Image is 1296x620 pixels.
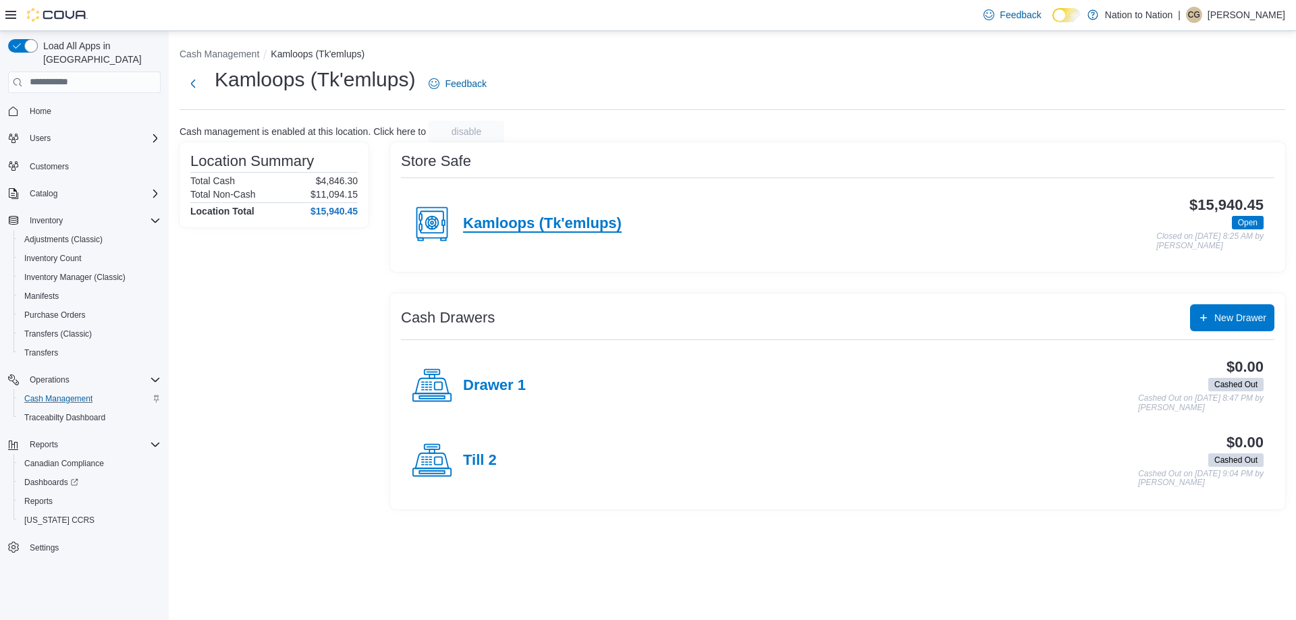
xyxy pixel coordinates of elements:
[13,511,166,530] button: [US_STATE] CCRS
[24,159,74,175] a: Customers
[19,307,91,323] a: Purchase Orders
[180,70,207,97] button: Next
[13,268,166,287] button: Inventory Manager (Classic)
[1156,232,1264,250] p: Closed on [DATE] 8:25 AM by [PERSON_NAME]
[19,512,100,528] a: [US_STATE] CCRS
[190,153,314,169] h3: Location Summary
[24,253,82,264] span: Inventory Count
[429,121,504,142] button: disable
[19,250,161,266] span: Inventory Count
[463,377,526,395] h4: Drawer 1
[3,156,166,175] button: Customers
[24,458,104,469] span: Canadian Compliance
[24,130,161,146] span: Users
[463,215,622,233] h4: Kamloops (Tk'emlups)
[1186,7,1202,23] div: Cam Gottfriedson
[3,538,166,557] button: Settings
[19,512,161,528] span: Washington CCRS
[19,288,161,304] span: Manifests
[19,269,131,285] a: Inventory Manager (Classic)
[24,496,53,507] span: Reports
[3,101,166,121] button: Home
[19,231,161,248] span: Adjustments (Classic)
[1188,7,1200,23] span: CG
[13,454,166,473] button: Canadian Compliance
[180,47,1285,63] nav: An example of EuiBreadcrumbs
[24,213,68,229] button: Inventory
[19,288,64,304] a: Manifests
[24,310,86,320] span: Purchase Orders
[24,539,161,556] span: Settings
[24,347,58,358] span: Transfers
[310,206,358,217] h4: $15,940.45
[1214,311,1266,325] span: New Drawer
[19,345,161,361] span: Transfers
[19,326,161,342] span: Transfers (Classic)
[1226,434,1264,451] h3: $0.00
[24,186,161,202] span: Catalog
[1138,394,1264,412] p: Cashed Out on [DATE] 8:47 PM by [PERSON_NAME]
[8,96,161,592] nav: Complex example
[1226,359,1264,375] h3: $0.00
[24,234,103,245] span: Adjustments (Classic)
[24,515,94,526] span: [US_STATE] CCRS
[3,211,166,230] button: Inventory
[30,161,69,172] span: Customers
[30,106,51,117] span: Home
[19,307,161,323] span: Purchase Orders
[1000,8,1041,22] span: Feedback
[978,1,1046,28] a: Feedback
[13,249,166,268] button: Inventory Count
[1178,7,1181,23] p: |
[30,374,70,385] span: Operations
[19,410,111,426] a: Traceabilty Dashboard
[30,542,59,553] span: Settings
[180,49,259,59] button: Cash Management
[19,455,109,472] a: Canadian Compliance
[24,103,57,119] a: Home
[30,439,58,450] span: Reports
[24,272,126,283] span: Inventory Manager (Classic)
[24,157,161,174] span: Customers
[13,343,166,362] button: Transfers
[24,477,78,488] span: Dashboards
[19,474,161,490] span: Dashboards
[3,129,166,148] button: Users
[19,326,97,342] a: Transfers (Classic)
[190,189,256,200] h6: Total Non-Cash
[1189,197,1264,213] h3: $15,940.45
[452,125,481,138] span: disable
[13,408,166,427] button: Traceabilty Dashboard
[24,540,64,556] a: Settings
[1208,453,1264,467] span: Cashed Out
[27,8,88,22] img: Cova
[1208,378,1264,391] span: Cashed Out
[401,310,495,326] h3: Cash Drawers
[1214,454,1258,466] span: Cashed Out
[30,215,63,226] span: Inventory
[190,175,235,186] h6: Total Cash
[24,372,161,388] span: Operations
[316,175,358,186] p: $4,846.30
[19,474,84,490] a: Dashboards
[19,345,63,361] a: Transfers
[13,325,166,343] button: Transfers (Classic)
[1238,217,1258,229] span: Open
[19,269,161,285] span: Inventory Manager (Classic)
[1052,22,1053,23] span: Dark Mode
[24,393,92,404] span: Cash Management
[1214,378,1258,391] span: Cashed Out
[1232,216,1264,229] span: Open
[190,206,254,217] h4: Location Total
[3,435,166,454] button: Reports
[13,389,166,408] button: Cash Management
[401,153,471,169] h3: Store Safe
[1052,8,1081,22] input: Dark Mode
[24,329,92,339] span: Transfers (Classic)
[19,250,87,266] a: Inventory Count
[1138,470,1264,488] p: Cashed Out on [DATE] 9:04 PM by [PERSON_NAME]
[24,186,63,202] button: Catalog
[13,306,166,325] button: Purchase Orders
[19,391,98,407] a: Cash Management
[24,436,63,453] button: Reports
